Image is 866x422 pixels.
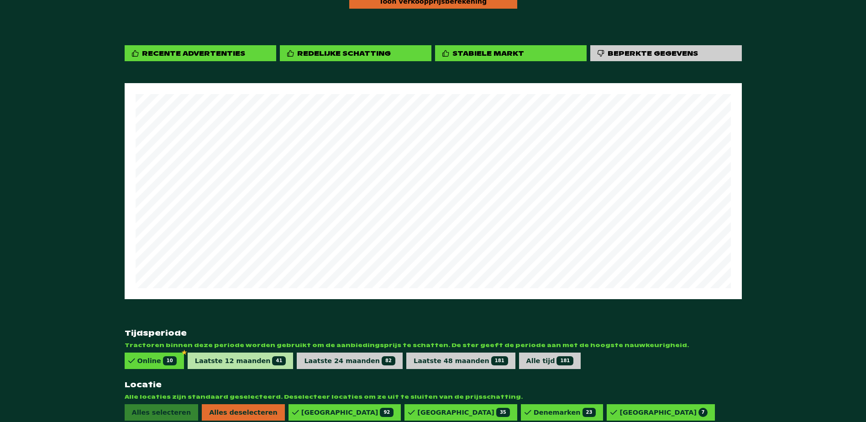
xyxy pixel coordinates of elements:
div: Beperkte gegevens [608,49,698,58]
div: Alle tijd [526,356,574,365]
div: Denemarken [534,408,596,417]
span: Tractoren binnen deze periode worden gebruikt om de aanbiedingsprijs te schatten. De ster geeft d... [125,342,742,349]
strong: Locatie [125,380,742,390]
div: Online [137,356,177,365]
strong: Tijdsperiode [125,328,742,338]
div: Laatste 48 maanden [414,356,508,365]
div: Laatste 12 maanden [195,356,286,365]
div: Laatste 24 maanden [304,356,395,365]
div: Beperkte gegevens [590,45,742,61]
div: Redelijke schatting [297,49,391,58]
div: [GEOGRAPHIC_DATA] [619,408,708,417]
span: 181 [491,356,508,365]
span: Alles deselecteren [202,404,285,421]
span: Alle locaties zijn standaard geselecteerd. Deselecteer locaties om ze uit te sluiten van de prijs... [125,393,742,401]
span: 10 [163,356,177,365]
span: 181 [556,356,573,365]
span: 23 [583,408,596,417]
div: Stabiele markt [452,49,524,58]
span: 7 [698,408,708,417]
div: Recente advertenties [142,49,245,58]
span: 41 [272,356,286,365]
span: 92 [380,408,394,417]
div: Recente advertenties [125,45,276,61]
div: Redelijke schatting [280,45,431,61]
div: Stabiele markt [435,45,587,61]
div: [GEOGRAPHIC_DATA] [417,408,509,417]
div: [GEOGRAPHIC_DATA] [301,408,394,417]
span: 35 [496,408,510,417]
span: 82 [382,356,395,365]
span: Alles selecteren [125,404,199,421]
